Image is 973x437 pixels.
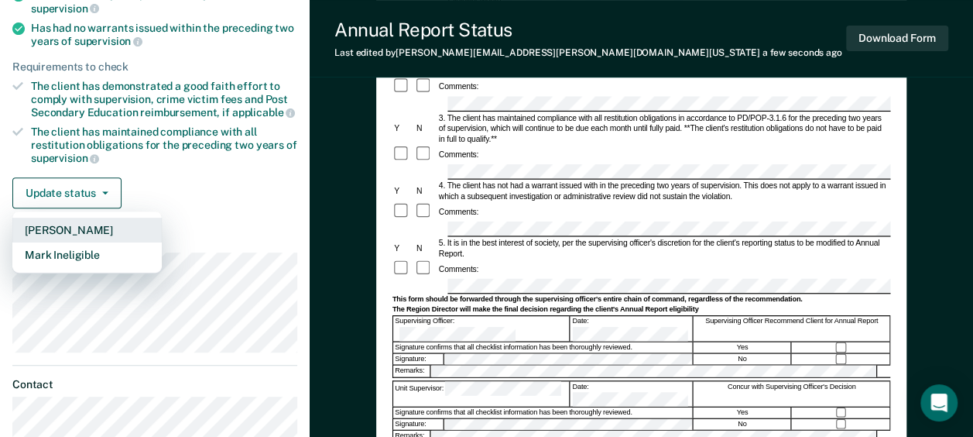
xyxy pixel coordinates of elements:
div: Yes [694,408,791,418]
div: Y [392,186,414,197]
div: Yes [694,342,791,353]
span: supervision [31,152,99,164]
div: 3. The client has maintained compliance with all restitution obligations in accordance to PD/POP-... [437,112,890,145]
div: 4. The client has not had a warrant issued with in the preceding two years of supervision. This d... [437,181,890,202]
span: a few seconds ago [762,47,842,58]
dt: Contact [12,378,297,391]
div: Date: [570,316,693,341]
div: Remarks: [393,366,431,377]
div: Last edited by [PERSON_NAME][EMAIL_ADDRESS][PERSON_NAME][DOMAIN_NAME][US_STATE] [334,47,842,58]
div: N [414,186,437,197]
div: Requirements to check [12,60,297,74]
div: Comments: [437,150,480,160]
div: N [414,243,437,254]
div: Y [392,123,414,134]
div: No [694,354,791,365]
div: Signature: [393,419,444,430]
button: [PERSON_NAME] [12,218,162,243]
div: The client has demonstrated a good faith effort to comply with supervision, crime victim fees and... [31,80,297,119]
div: Signature: [393,354,444,365]
div: Signature confirms that all checklist information has been thoroughly reviewed. [393,408,693,418]
span: supervision [74,35,142,47]
div: N [414,123,437,134]
div: The Region Director will make the final decision regarding the client's Annual Report eligibility [392,305,889,315]
span: supervision [31,2,99,15]
div: The client has maintained compliance with all restitution obligations for the preceding two years of [31,126,297,165]
div: This form should be forwarded through the supervising officer's entire chain of command, regardle... [392,295,889,305]
div: Y [392,243,414,254]
span: applicable [232,106,295,119]
div: Comments: [437,263,480,274]
button: Mark Ineligible [12,243,162,267]
div: Comments: [437,81,480,92]
div: No [694,419,791,430]
div: Date: [570,381,693,406]
div: Signature confirms that all checklist information has been thoroughly reviewed. [393,342,693,353]
div: Unit Supervisor: [393,381,570,406]
div: Annual Report Status [334,19,842,41]
div: Comments: [437,206,480,217]
div: 5. It is in the best interest of society, per the supervising officer's discretion for the client... [437,238,890,260]
button: Download Form [846,26,948,51]
div: Concur with Supervising Officer's Decision [694,381,890,406]
button: Update status [12,177,122,208]
div: Supervising Officer: [393,316,570,341]
div: Supervising Officer Recommend Client for Annual Report [694,316,890,341]
div: Has had no warrants issued within the preceding two years of [31,22,297,48]
div: Open Intercom Messenger [920,384,958,422]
